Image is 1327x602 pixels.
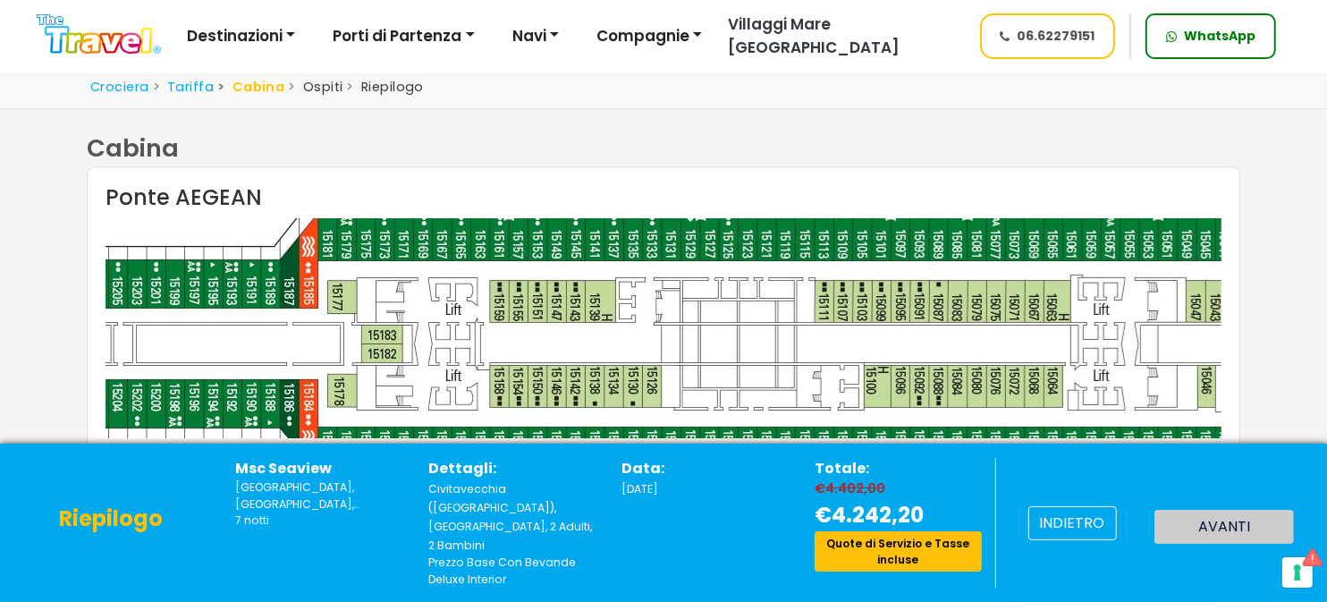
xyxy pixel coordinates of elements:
h4: Riepilogo [60,506,164,532]
p: Totale: [815,458,981,479]
li: Riepilogo [343,78,425,98]
p: Deluxe Interior ( Module 14 sqm - Decks 11-15 ) [428,572,595,588]
a: Tariffa [167,78,214,96]
p: Data: [621,458,788,479]
a: Villaggi Mare [GEOGRAPHIC_DATA] [714,13,963,59]
button: Destinazioni [175,19,307,55]
span: WhatsApp [1184,27,1255,46]
p: Msc Seaview [235,458,401,479]
h4: Ponte AEGEAN [106,185,1221,211]
span: €4.242,20 [815,500,924,530]
small: Italia, Spagna, Francia [235,479,401,513]
li: Cabina [214,78,284,98]
p: Dettagli: [428,458,595,479]
button: Compagnie [585,19,714,55]
img: Logo The Travel [37,14,161,55]
button: avanti [1154,510,1294,544]
span: €4.402,00 [815,479,890,497]
a: Crociera [90,78,149,96]
span: Civitavecchia ([GEOGRAPHIC_DATA]), [GEOGRAPHIC_DATA], 2 Adulti, 2 Bambini [428,481,592,553]
button: Navi [501,19,571,55]
button: indietro [1028,506,1117,540]
p: Prezzo Base Con Bevande [428,555,595,571]
div: Cabina [87,131,1240,167]
li: Ospiti [284,78,342,98]
span: Villaggi Mare [GEOGRAPHIC_DATA] [728,13,900,58]
a: WhatsApp [1145,13,1276,59]
span: 06.62279151 [1018,27,1095,46]
p: 7 notti [235,513,401,529]
button: Porti di Partenza [321,19,486,55]
span: [DATE] [621,481,658,496]
div: Quote di Servizio e Tasse incluse [815,531,981,572]
a: 06.62279151 [980,13,1116,59]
